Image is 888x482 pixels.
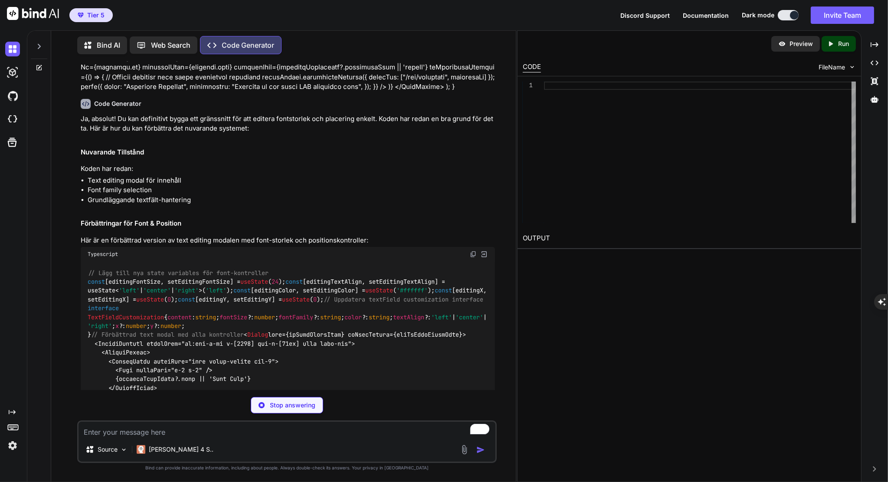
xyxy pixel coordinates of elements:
img: darkAi-studio [5,65,20,80]
span: useState [365,287,393,295]
span: 'center' [143,287,171,295]
span: '#ffffff' [396,287,428,295]
span: y [150,322,154,330]
span: number [126,322,147,330]
span: x [115,322,119,330]
img: attachment [459,445,469,455]
span: const [233,287,251,295]
span: 'right' [174,287,199,295]
span: // Förbättrad text modal med alla kontroller [91,331,244,339]
p: [PERSON_NAME] 4 S.. [149,445,213,454]
button: Invite Team [811,7,874,24]
span: interface [88,305,119,312]
img: preview [778,40,786,48]
span: Dialog [247,331,268,339]
span: const [285,278,303,285]
span: // Lägg till nya state variables för font-kontroller [88,269,269,277]
img: Claude 4 Sonnet [137,445,145,454]
img: Open in Browser [480,250,488,258]
span: 'left' [431,313,452,321]
p: Code Generator [222,40,274,50]
p: Stop answering [270,401,315,410]
button: Discord Support [620,11,670,20]
span: TextFieldCustomization [88,313,164,321]
span: fontFamily [279,313,313,321]
span: 0 [167,295,171,303]
span: number [161,322,181,330]
img: chevron down [849,63,856,71]
li: Text editing modal för innehåll [88,176,495,186]
img: icon [476,446,485,454]
span: string [369,313,390,321]
h2: Nuvarande Tillstånd [81,148,495,157]
p: Source [98,445,118,454]
img: githubDark [5,89,20,103]
span: color [344,313,362,321]
span: useState [240,278,268,285]
p: Bind can provide inaccurate information, including about people. Always double-check its answers.... [77,465,497,471]
p: Bind AI [97,40,120,50]
li: Grundläggande textfält-hantering [88,195,495,205]
span: fontSize [220,313,247,321]
span: string [195,313,216,321]
img: Pick Models [120,446,128,453]
img: darkChat [5,42,20,56]
span: FileName [819,63,845,72]
img: cloudideIcon [5,112,20,127]
span: 'left' [206,287,226,295]
span: 0 [313,295,317,303]
img: Bind AI [7,7,59,20]
h6: Code Generator [94,99,141,108]
span: content [167,313,192,321]
span: 'left' [119,287,140,295]
span: Typescript [88,251,118,258]
p: Web Search [151,40,190,50]
span: string [320,313,341,321]
span: number [254,313,275,321]
span: 'right' [88,322,112,330]
span: Documentation [683,12,729,19]
span: const [178,295,195,303]
span: Dark mode [742,11,774,20]
span: textAlign [393,313,424,321]
img: settings [5,438,20,453]
span: const [88,278,105,285]
button: Documentation [683,11,729,20]
img: premium [78,13,84,18]
h2: Förbättringar för Font & Position [81,219,495,229]
p: Koden har redan: [81,164,495,174]
button: premiumTier 5 [69,8,113,22]
p: Preview [790,39,813,48]
p: Ja, absolut! Du kan definitivt bygga ett gränssnitt för att editera fontstorlek och placering enk... [81,114,495,134]
span: // Uppdatera textField customization interface [324,295,483,303]
li: Font family selection [88,185,495,195]
span: const [435,287,452,295]
span: useState [136,295,164,303]
div: CODE [523,62,541,72]
span: 'center' [455,313,483,321]
p: Run [838,39,849,48]
span: Discord Support [620,12,670,19]
div: 1 [523,82,533,90]
span: 24 [272,278,279,285]
h2: OUTPUT [518,228,861,249]
p: Här är en förbättrad version av text editing modalen med font-storlek och positionskontroller: [81,236,495,246]
span: useState [282,295,310,303]
span: Tier 5 [87,11,105,20]
img: copy [470,251,477,258]
textarea: To enrich screen reader interactions, please activate Accessibility in Grammarly extension settings [79,422,495,437]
